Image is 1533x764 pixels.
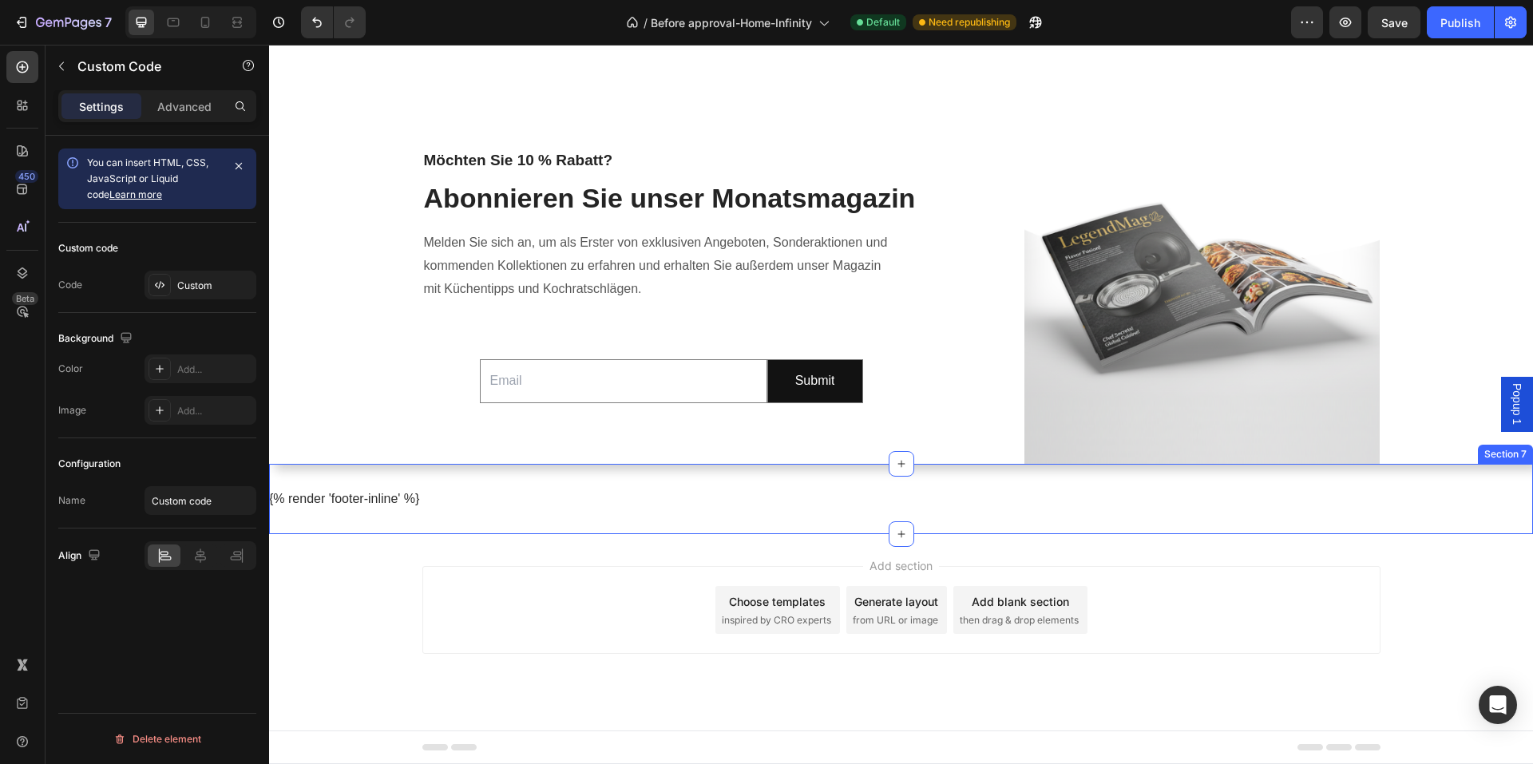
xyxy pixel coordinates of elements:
p: Custom Code [77,57,213,76]
span: Default [866,15,900,30]
div: Custom code [58,241,118,255]
div: 450 [15,170,38,183]
h2: Abonnieren Sie unser Monatsmagazin [153,134,652,172]
div: Choose templates [460,548,557,565]
div: Undo/Redo [301,6,366,38]
button: 7 [6,6,119,38]
span: then drag & drop elements [691,568,810,583]
div: Background [58,328,136,350]
button: Save [1368,6,1420,38]
div: Custom [177,279,252,293]
span: inspired by CRO experts [453,568,562,583]
div: Submit [526,325,566,348]
iframe: Design area [269,45,1533,764]
span: You can insert HTML, CSS, JavaScript or Liquid code [87,156,208,200]
span: Before approval-Home-Infinity [651,14,812,31]
a: Learn more [109,188,162,200]
div: Publish [1440,14,1480,31]
p: Settings [79,98,124,115]
div: Add blank section [703,548,800,565]
span: Save [1381,16,1408,30]
div: Open Intercom Messenger [1479,686,1517,724]
span: Popup 1 [1240,338,1256,380]
button: Publish [1427,6,1494,38]
span: from URL or image [584,568,669,583]
span: Add section [594,513,670,529]
div: Generate layout [585,548,669,565]
h3: Möchten Sie 10 % Rabatt? [153,105,652,128]
div: Configuration [58,457,121,471]
div: Code [58,278,82,292]
img: gempages_553496579055551683-17088742-582a-4dfe-aab1-1300f6f1df0a.png [755,63,1111,419]
div: Name [58,493,85,508]
div: Color [58,362,83,376]
div: Align [58,545,104,567]
span: Need republishing [929,15,1010,30]
div: Image [58,403,86,418]
p: Advanced [157,98,212,115]
button: Submit [499,315,593,358]
input: Email [211,315,498,358]
div: Add... [177,404,252,418]
button: Delete element [58,726,256,752]
p: 7 [105,13,112,32]
span: / [644,14,648,31]
p: Melden Sie sich an, um als Erster von exklusiven Angeboten, Sonderaktionen und kommenden Kollekti... [155,187,629,255]
div: Delete element [113,730,201,749]
div: Add... [177,362,252,377]
div: Section 7 [1212,402,1261,417]
div: Beta [12,292,38,305]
